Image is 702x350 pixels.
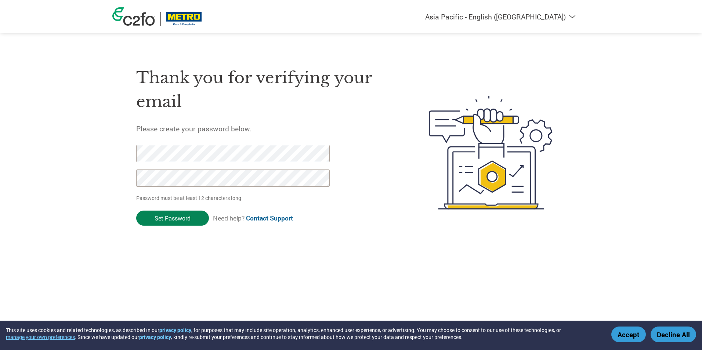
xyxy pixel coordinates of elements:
[136,66,394,113] h1: Thank you for verifying your email
[611,327,646,342] button: Accept
[416,55,566,250] img: create-password
[166,12,202,26] img: METRO Cash and Carry
[651,327,696,342] button: Decline All
[136,211,209,226] input: Set Password
[6,333,75,340] button: manage your own preferences
[246,214,293,222] a: Contact Support
[213,214,293,222] span: Need help?
[136,194,332,202] p: Password must be at least 12 characters long
[6,327,601,340] div: This site uses cookies and related technologies, as described in our , for purposes that may incl...
[159,327,191,333] a: privacy policy
[136,124,394,133] h5: Please create your password below.
[112,7,155,26] img: c2fo logo
[139,333,171,340] a: privacy policy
